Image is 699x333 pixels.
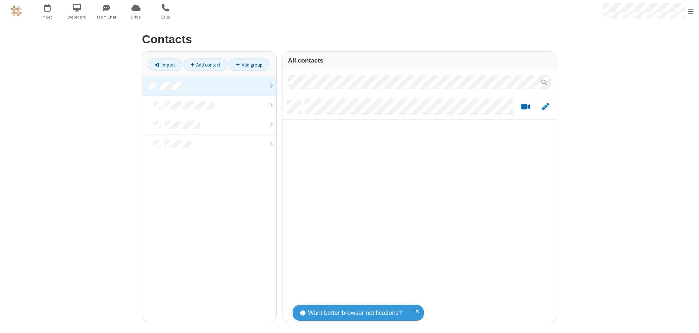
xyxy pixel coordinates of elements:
span: Want better browser notifications? [308,308,402,318]
span: Calls [152,14,179,20]
button: Start a video meeting [518,103,533,112]
a: Add contact [183,59,228,71]
span: Team Chat [93,14,120,20]
span: Meet [34,14,61,20]
span: Webinars [63,14,91,20]
a: Import [148,59,182,71]
h3: All contacts [288,57,551,64]
div: grid [283,95,557,322]
span: Drive [122,14,150,20]
h2: Contacts [142,33,557,46]
a: Add group [229,59,269,71]
button: Edit [538,103,552,112]
img: QA Selenium DO NOT DELETE OR CHANGE [11,5,22,16]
